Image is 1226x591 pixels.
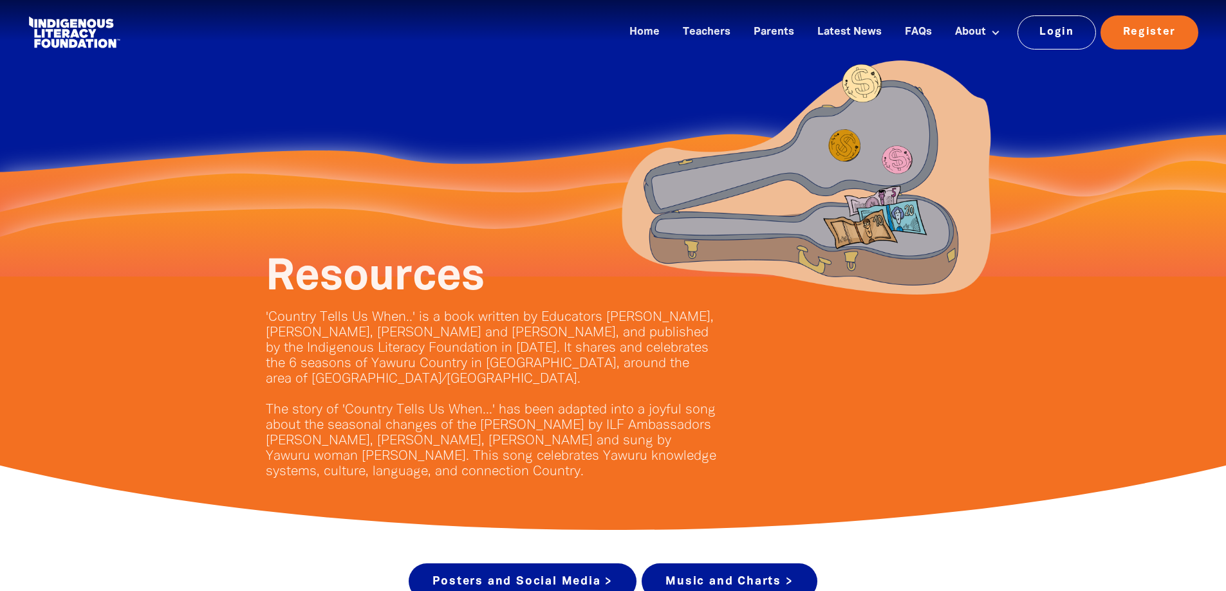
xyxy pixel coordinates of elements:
a: Login [1017,15,1097,49]
span: Resources [266,258,485,298]
a: Parents [746,22,802,43]
a: FAQs [897,22,940,43]
a: Home [622,22,667,43]
a: Teachers [675,22,738,43]
a: Register [1101,15,1198,49]
p: 'Country Tells Us When..' is a book written by Educators [PERSON_NAME], [PERSON_NAME], [PERSON_NA... [266,310,716,480]
a: About [947,22,1008,43]
a: Latest News [810,22,889,43]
